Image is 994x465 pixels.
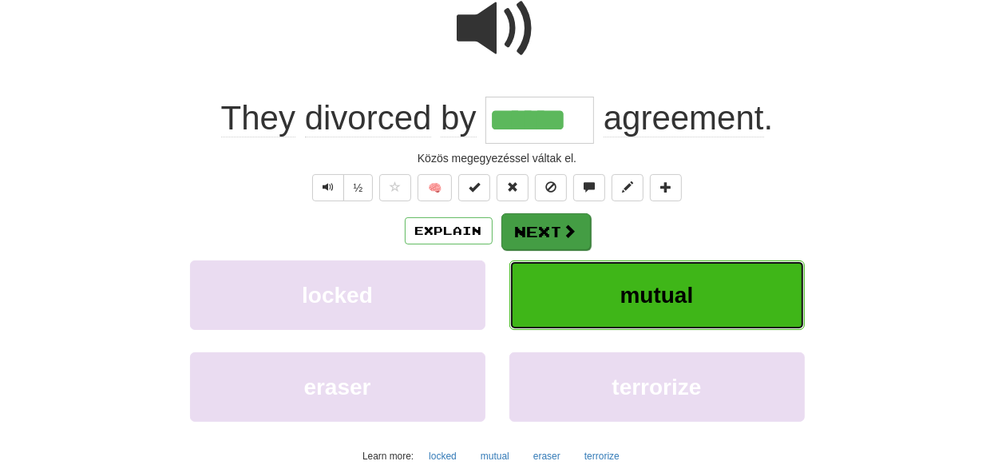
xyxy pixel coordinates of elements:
button: mutual [509,260,805,330]
button: eraser [190,352,485,422]
button: Reset to 0% Mastered (alt+r) [497,174,529,201]
button: Play sentence audio (ctl+space) [312,174,344,201]
span: locked [302,283,373,308]
span: divorced [305,99,432,137]
span: eraser [303,375,370,399]
button: Ignore sentence (alt+i) [535,174,567,201]
button: Favorite sentence (alt+f) [379,174,411,201]
button: Add to collection (alt+a) [650,174,682,201]
div: Text-to-speech controls [309,174,374,201]
button: Set this sentence to 100% Mastered (alt+m) [458,174,490,201]
span: mutual [620,283,694,308]
button: locked [190,260,485,330]
button: Explain [405,217,493,244]
small: Learn more: [362,451,414,462]
span: . [594,99,773,137]
span: terrorize [612,375,701,399]
div: Közös megegyezéssel váltak el. [42,150,952,166]
span: They [221,99,295,137]
button: ½ [343,174,374,201]
span: by [441,99,476,137]
span: agreement [604,99,764,137]
button: Discuss sentence (alt+u) [573,174,605,201]
button: Next [501,213,591,250]
button: Edit sentence (alt+d) [612,174,644,201]
button: 🧠 [418,174,452,201]
button: terrorize [509,352,805,422]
